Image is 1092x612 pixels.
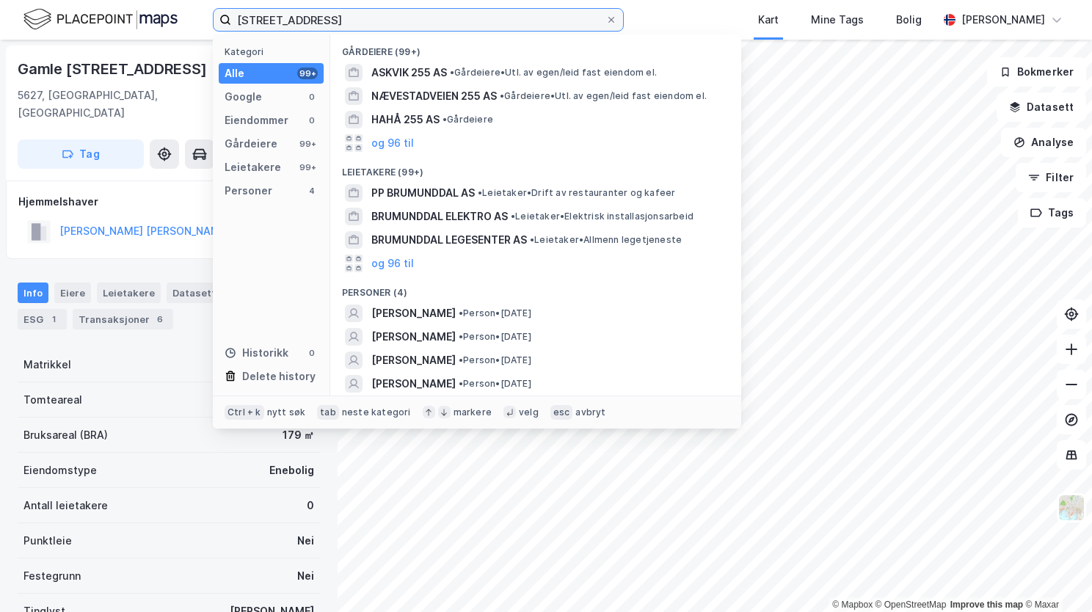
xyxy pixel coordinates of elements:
div: Enebolig [269,462,314,479]
span: HAHÅ 255 AS [371,111,440,128]
span: Gårdeiere • Utl. av egen/leid fast eiendom el. [500,90,707,102]
div: Personer [225,182,272,200]
div: Google [225,88,262,106]
span: [PERSON_NAME] [371,375,456,393]
div: Datasett [167,283,222,303]
div: 99+ [297,161,318,173]
img: logo.f888ab2527a4732fd821a326f86c7f29.svg [23,7,178,32]
span: Leietaker • Elektrisk installasjonsarbeid [511,211,694,222]
div: 99+ [297,68,318,79]
span: NÆVESTADVEIEN 255 AS [371,87,497,105]
span: • [459,378,463,389]
a: Mapbox [832,600,873,610]
span: • [511,211,515,222]
div: 0 [306,114,318,126]
div: Eiere [54,283,91,303]
div: neste kategori [342,407,411,418]
div: Festegrunn [23,567,81,585]
span: Gårdeiere [443,114,493,125]
span: • [443,114,447,125]
button: Tag [18,139,144,169]
div: Kart [758,11,779,29]
div: Eiendommer [225,112,288,129]
div: ESG [18,309,67,329]
span: [PERSON_NAME] [371,328,456,346]
div: 6 [153,312,167,327]
span: Person • [DATE] [459,378,531,390]
span: [PERSON_NAME] [371,305,456,322]
a: Improve this map [950,600,1023,610]
div: Personer (4) [330,275,741,302]
button: Tags [1018,198,1086,227]
div: 0 [306,91,318,103]
span: • [459,331,463,342]
div: Nei [297,567,314,585]
span: • [450,67,454,78]
div: 4 [306,185,318,197]
button: Analyse [1001,128,1086,157]
div: [PERSON_NAME] [961,11,1045,29]
div: esc [550,405,573,420]
div: markere [454,407,492,418]
span: Leietaker • Drift av restauranter og kafeer [478,187,675,199]
span: Person • [DATE] [459,307,531,319]
button: og 96 til [371,255,414,272]
span: BRUMUNDDAL ELEKTRO AS [371,208,508,225]
div: Leietakere [225,159,281,176]
span: ASKVIK 255 AS [371,64,447,81]
div: Historikk [225,344,288,362]
iframe: Chat Widget [1019,542,1092,612]
div: Kategori [225,46,324,57]
div: velg [519,407,539,418]
span: Leietaker • Allmenn legetjeneste [530,234,682,246]
span: [PERSON_NAME] [371,351,456,369]
div: Alle [225,65,244,82]
button: Bokmerker [987,57,1086,87]
div: 179 ㎡ [283,426,314,444]
div: Leietakere [97,283,161,303]
div: Punktleie [23,532,72,550]
span: Gårdeiere • Utl. av egen/leid fast eiendom el. [450,67,657,79]
div: 99+ [297,138,318,150]
div: Bolig [896,11,922,29]
button: Filter [1016,163,1086,192]
div: Leietakere (99+) [330,155,741,181]
div: 0 [307,497,314,514]
div: Nei [297,532,314,550]
div: Transaksjoner [73,309,173,329]
div: Gårdeiere (99+) [330,34,741,61]
div: 0 [306,347,318,359]
div: Delete history [242,368,316,385]
span: • [530,234,534,245]
button: og 96 til [371,134,414,152]
div: Ctrl + k [225,405,264,420]
div: Mine Tags [811,11,864,29]
div: Hjemmelshaver [18,193,319,211]
div: 1 [46,312,61,327]
span: Person • [DATE] [459,354,531,366]
div: Info [18,283,48,303]
div: avbryt [575,407,605,418]
div: Tomteareal [23,391,82,409]
span: PP BRUMUNDDAL AS [371,184,475,202]
span: BRUMUNDDAL LEGESENTER AS [371,231,527,249]
button: Datasett [997,92,1086,122]
div: Eiendomstype [23,462,97,479]
span: • [459,354,463,365]
div: nytt søk [267,407,306,418]
div: Bruksareal (BRA) [23,426,108,444]
input: Søk på adresse, matrikkel, gårdeiere, leietakere eller personer [231,9,605,31]
div: 5627, [GEOGRAPHIC_DATA], [GEOGRAPHIC_DATA] [18,87,233,122]
div: Gårdeiere [225,135,277,153]
img: Z [1058,494,1085,522]
span: • [478,187,482,198]
div: Matrikkel [23,356,71,374]
span: • [500,90,504,101]
div: Gamle [STREET_ADDRESS] [18,57,210,81]
span: Person • [DATE] [459,331,531,343]
div: Antall leietakere [23,497,108,514]
div: tab [317,405,339,420]
span: • [459,307,463,318]
a: OpenStreetMap [876,600,947,610]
